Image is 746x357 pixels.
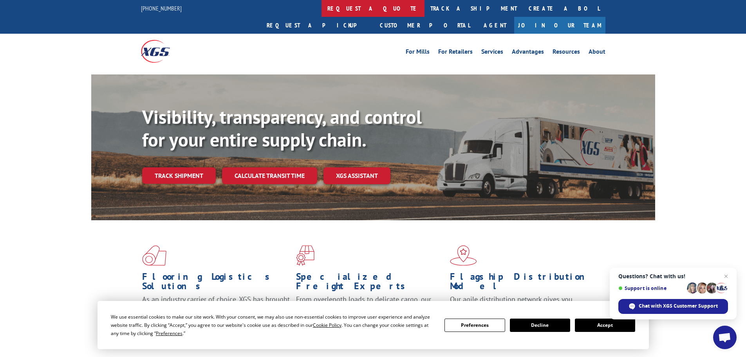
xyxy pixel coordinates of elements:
button: Preferences [444,319,505,332]
a: XGS ASSISTANT [323,167,390,184]
h1: Flooring Logistics Solutions [142,272,290,295]
div: We use essential cookies to make our site work. With your consent, we may also use non-essential ... [111,313,435,337]
h1: Specialized Freight Experts [296,272,444,295]
span: Chat with XGS Customer Support [639,303,718,310]
div: Open chat [713,326,737,349]
a: Join Our Team [514,17,605,34]
a: Calculate transit time [222,167,317,184]
a: About [589,49,605,57]
div: Chat with XGS Customer Support [618,299,728,314]
a: Services [481,49,503,57]
button: Accept [575,319,635,332]
div: Cookie Consent Prompt [98,301,649,349]
a: [PHONE_NUMBER] [141,4,182,12]
span: As an industry carrier of choice, XGS has brought innovation and dedication to flooring logistics... [142,295,290,323]
a: For Retailers [438,49,473,57]
a: Resources [553,49,580,57]
span: Close chat [721,272,731,281]
span: Questions? Chat with us! [618,273,728,279]
a: Request a pickup [261,17,374,34]
a: Track shipment [142,167,216,184]
span: Support is online [618,285,684,291]
img: xgs-icon-total-supply-chain-intelligence-red [142,245,166,266]
a: Advantages [512,49,544,57]
img: xgs-icon-focused-on-flooring-red [296,245,314,266]
img: xgs-icon-flagship-distribution-model-red [450,245,477,266]
span: Cookie Policy [313,322,341,328]
a: For Mills [406,49,430,57]
button: Decline [510,319,570,332]
p: From overlength loads to delicate cargo, our experienced staff knows the best way to move your fr... [296,295,444,330]
span: Preferences [156,330,182,337]
b: Visibility, transparency, and control for your entire supply chain. [142,105,422,152]
h1: Flagship Distribution Model [450,272,598,295]
span: Our agile distribution network gives you nationwide inventory management on demand. [450,295,594,313]
a: Agent [476,17,514,34]
a: Customer Portal [374,17,476,34]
